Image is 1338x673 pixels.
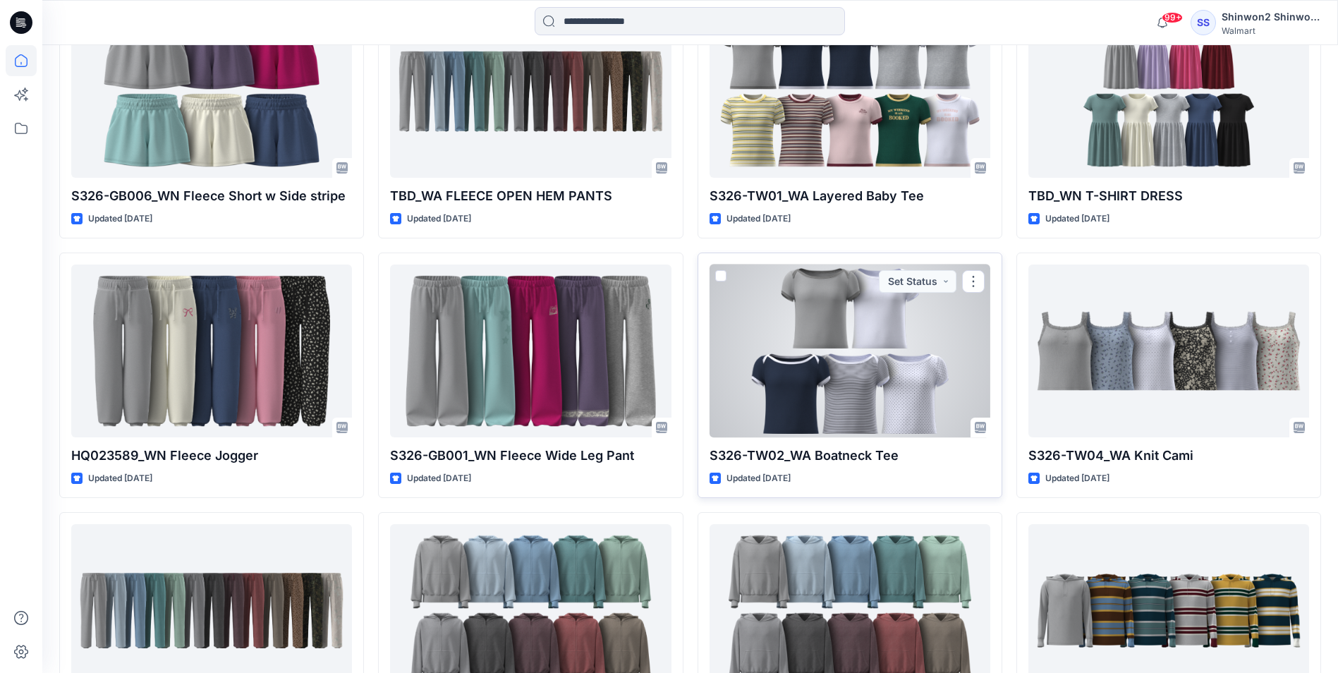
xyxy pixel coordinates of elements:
[71,446,352,466] p: HQ023589_WN Fleece Jogger
[710,5,990,178] a: S326-TW01_WA Layered Baby Tee
[88,471,152,486] p: Updated [DATE]
[1028,446,1309,466] p: S326-TW04_WA Knit Cami
[1222,8,1320,25] div: Shinwon2 Shinwon2
[88,212,152,226] p: Updated [DATE]
[1045,212,1109,226] p: Updated [DATE]
[390,5,671,178] a: TBD_WA FLEECE OPEN HEM PANTS
[71,5,352,178] a: S326-GB006_WN Fleece Short w Side stripe
[71,265,352,437] a: HQ023589_WN Fleece Jogger
[1191,10,1216,35] div: SS
[726,212,791,226] p: Updated [DATE]
[1045,471,1109,486] p: Updated [DATE]
[1028,5,1309,178] a: TBD_WN T-SHIRT DRESS
[390,265,671,437] a: S326-GB001_WN Fleece Wide Leg Pant
[726,471,791,486] p: Updated [DATE]
[407,471,471,486] p: Updated [DATE]
[1028,265,1309,437] a: S326-TW04_WA Knit Cami
[1162,12,1183,23] span: 99+
[710,446,990,466] p: S326-TW02_WA Boatneck Tee
[1028,186,1309,206] p: TBD_WN T-SHIRT DRESS
[710,265,990,437] a: S326-TW02_WA Boatneck Tee
[390,446,671,466] p: S326-GB001_WN Fleece Wide Leg Pant
[407,212,471,226] p: Updated [DATE]
[1222,25,1320,36] div: Walmart
[71,186,352,206] p: S326-GB006_WN Fleece Short w Side stripe
[710,186,990,206] p: S326-TW01_WA Layered Baby Tee
[390,186,671,206] p: TBD_WA FLEECE OPEN HEM PANTS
